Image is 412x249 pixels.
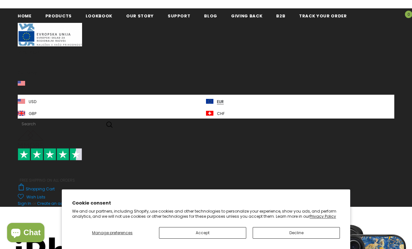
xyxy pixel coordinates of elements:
span: Track your order [299,13,347,19]
span: Lookbook [86,13,112,19]
button: Manage preferences [72,227,153,239]
img: USD [18,81,25,86]
span: USD [18,87,26,92]
span: Blog [204,13,217,19]
span: Manage preferences [92,230,133,235]
a: Shopping Cart 0 [18,186,58,192]
span: Wish Lists [26,194,45,200]
a: Create an account [37,201,75,206]
a: Home [18,8,32,23]
a: Blog [204,8,217,23]
label: Currency [18,67,394,78]
a: Lookbook [86,8,112,23]
a: Products [45,8,72,23]
label: Language [18,46,394,57]
a: CHF [206,107,394,119]
a: Wish Lists [18,194,45,199]
span: Products [45,13,72,19]
span: CHF [217,111,225,116]
a: Our Story [126,8,154,23]
a: Giving back [231,8,262,23]
button: Decline [253,227,340,239]
a: GBP [18,107,206,119]
span: support [168,13,191,19]
span: Home [18,13,32,19]
a: support [168,8,191,23]
span: USD [29,100,36,104]
iframe: Customer reviews powered by Trustpilot [18,160,394,177]
a: Privacy Policy [310,214,336,219]
span: EUR [217,100,224,104]
inbox-online-store-chat: Shopify online store chat [5,223,46,244]
span: FREE SHIPPING ON ALL ORDERS [18,151,394,183]
a: EUR [206,95,394,107]
span: Shopping Cart [26,186,55,192]
a: B2B [276,8,285,23]
a: Sign In [18,201,31,206]
a: Track your order [299,8,347,23]
span: or [32,201,36,206]
img: MMORE Cases [18,130,43,148]
span: B2B [276,13,285,19]
h2: Cookie consent [72,200,340,206]
input: Search Site [18,119,100,129]
span: GBP [29,111,36,116]
span: Giving back [231,13,262,19]
a: Javni Razpis [18,32,82,37]
button: Accept [159,227,246,239]
span: Our Story [126,13,154,19]
a: USD [18,95,206,107]
img: Javni Razpis [18,23,82,46]
img: Trust Pilot Stars [18,148,82,161]
p: We and our partners, including Shopify, use cookies and other technologies to personalize your ex... [72,209,340,219]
